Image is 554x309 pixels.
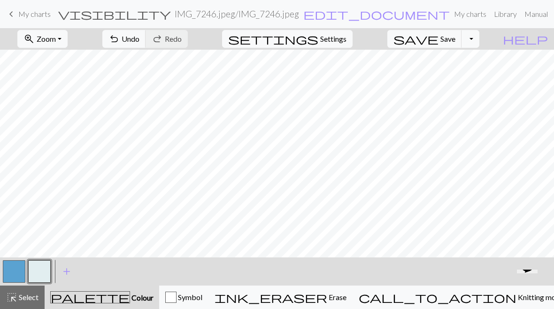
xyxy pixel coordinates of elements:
span: My charts [18,9,51,18]
h2: IMG_7246.jpeg / IMG_7246.jpeg [175,8,299,19]
span: Erase [327,293,346,301]
span: Symbol [177,293,202,301]
span: Select [17,293,38,301]
span: Undo [122,34,139,43]
button: Zoom [17,30,68,48]
span: save [393,32,439,45]
button: Colour [45,286,159,309]
a: My charts [450,5,490,23]
span: Settings [320,33,346,45]
span: Zoom [37,34,56,43]
span: palette [51,291,130,304]
span: edit_document [303,8,450,21]
button: Symbol [159,286,208,309]
span: add [61,265,72,278]
span: call_to_action [359,291,516,304]
i: Settings [228,33,318,45]
a: My charts [6,6,51,22]
span: help [503,32,548,45]
button: Save [387,30,462,48]
span: Colour [130,293,154,302]
span: settings [228,32,318,45]
span: highlight_alt [6,291,17,304]
span: visibility [58,8,171,21]
a: Manual [521,5,552,23]
span: Save [440,34,455,43]
span: undo [108,32,120,45]
span: ink_eraser [215,291,327,304]
iframe: chat widget [513,270,545,300]
span: zoom_in [23,32,35,45]
button: Undo [102,30,146,48]
span: keyboard_arrow_left [6,8,17,21]
button: SettingsSettings [222,30,353,48]
button: Erase [208,286,353,309]
a: Library [490,5,521,23]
